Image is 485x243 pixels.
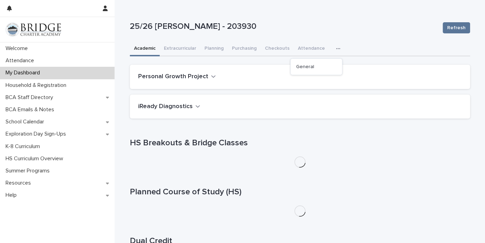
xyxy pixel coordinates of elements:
[138,103,200,111] button: iReady Diagnostics
[3,131,72,137] p: Exploration Day Sign-Ups
[296,64,314,69] span: General
[3,70,45,76] p: My Dashboard
[3,143,45,150] p: K-8 Curriculum
[3,119,50,125] p: School Calendar
[3,155,69,162] p: HS Curriculum Overview
[130,22,437,32] p: 25/26 [PERSON_NAME] - 203930
[294,42,329,56] button: Attendance
[3,45,33,52] p: Welcome
[138,103,193,111] h2: iReady Diagnostics
[3,192,22,199] p: Help
[3,57,40,64] p: Attendance
[130,42,160,56] button: Academic
[160,42,200,56] button: Extracurricular
[130,187,470,197] h1: Planned Course of Study (HS)
[138,73,208,81] h2: Personal Growth Project
[6,23,61,37] img: V1C1m3IdTEidaUdm9Hs0
[3,94,59,101] p: BCA Staff Directory
[447,24,466,31] span: Refresh
[228,42,261,56] button: Purchasing
[443,22,470,33] button: Refresh
[130,138,470,148] h1: HS Breakouts & Bridge Classes
[3,180,36,186] p: Resources
[200,42,228,56] button: Planning
[3,106,60,113] p: BCA Emails & Notes
[3,168,55,174] p: Summer Programs
[261,42,294,56] button: Checkouts
[3,82,72,89] p: Household & Registration
[138,73,216,81] button: Personal Growth Project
